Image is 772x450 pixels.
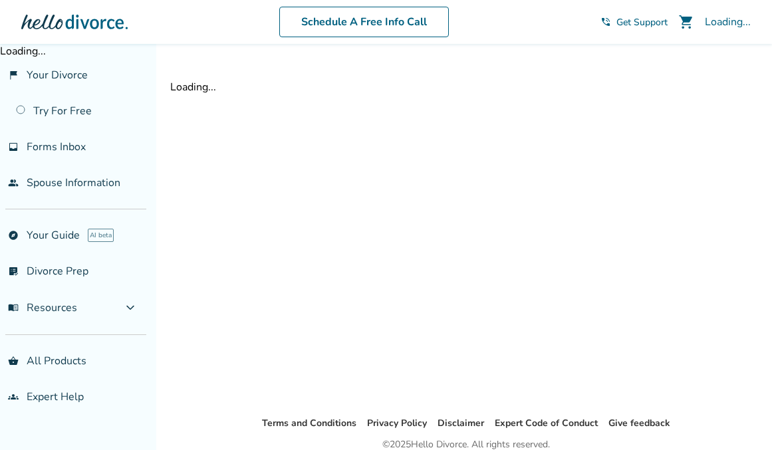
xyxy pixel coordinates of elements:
span: menu_book [8,302,19,313]
span: people [8,177,19,188]
span: phone_in_talk [600,17,611,27]
span: inbox [8,142,19,152]
span: Get Support [616,16,668,29]
span: expand_more [122,300,138,316]
a: Terms and Conditions [262,417,356,429]
span: list_alt_check [8,266,19,277]
a: Privacy Policy [367,417,427,429]
span: Forms Inbox [27,140,86,154]
a: Expert Code of Conduct [495,417,598,429]
span: explore [8,230,19,241]
div: Loading... [170,80,761,94]
span: shopping_basket [8,356,19,366]
span: AI beta [88,229,114,242]
span: shopping_cart [678,14,694,30]
span: Resources [8,300,77,315]
span: groups [8,392,19,402]
a: phone_in_talkGet Support [600,16,668,29]
li: Disclaimer [438,415,484,431]
a: Schedule A Free Info Call [279,7,449,37]
span: flag_2 [8,70,19,80]
div: Loading... [705,15,751,29]
li: Give feedback [608,415,670,431]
